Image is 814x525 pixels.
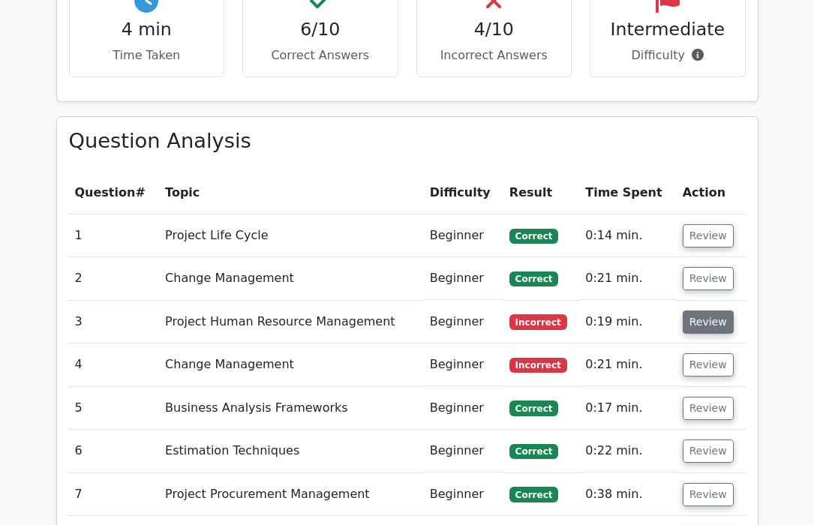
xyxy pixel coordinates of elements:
td: Beginner [424,430,503,472]
button: Review [683,439,734,463]
td: Beginner [424,214,503,257]
button: Review [683,483,734,506]
button: Review [683,310,734,334]
th: Action [677,172,746,214]
th: Time Spent [579,172,676,214]
td: 3 [69,301,160,343]
p: Difficulty [602,46,733,64]
td: 2 [69,257,160,300]
td: 0:22 min. [579,430,676,472]
td: 1 [69,214,160,257]
td: Business Analysis Frameworks [159,387,424,430]
button: Review [683,353,734,376]
td: Project Life Cycle [159,214,424,257]
p: Time Taken [82,46,212,64]
span: Correct [509,271,558,286]
td: Beginner [424,473,503,516]
span: Correct [509,444,558,459]
span: Correct [509,487,558,502]
td: 0:38 min. [579,473,676,516]
h4: 4 min [82,19,212,40]
td: 7 [69,473,160,516]
h3: Question Analysis [69,129,746,154]
th: # [69,172,160,214]
span: Incorrect [509,314,567,329]
span: Incorrect [509,358,567,373]
span: Correct [509,400,558,415]
h4: 4/10 [429,19,560,40]
p: Correct Answers [255,46,386,64]
td: 6 [69,430,160,472]
td: Estimation Techniques [159,430,424,472]
td: 0:14 min. [579,214,676,257]
h4: 6/10 [255,19,386,40]
h4: Intermediate [602,19,733,40]
span: Question [75,185,136,199]
td: Change Management [159,343,424,386]
span: Correct [509,229,558,244]
td: 0:19 min. [579,301,676,343]
td: 0:17 min. [579,387,676,430]
td: Beginner [424,257,503,300]
button: Review [683,224,734,247]
button: Review [683,267,734,290]
td: Beginner [424,343,503,386]
button: Review [683,397,734,420]
th: Result [503,172,579,214]
td: Beginner [424,387,503,430]
th: Topic [159,172,424,214]
td: Change Management [159,257,424,300]
th: Difficulty [424,172,503,214]
td: 0:21 min. [579,343,676,386]
td: Beginner [424,301,503,343]
td: Project Procurement Management [159,473,424,516]
p: Incorrect Answers [429,46,560,64]
td: Project Human Resource Management [159,301,424,343]
td: 5 [69,387,160,430]
td: 0:21 min. [579,257,676,300]
td: 4 [69,343,160,386]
